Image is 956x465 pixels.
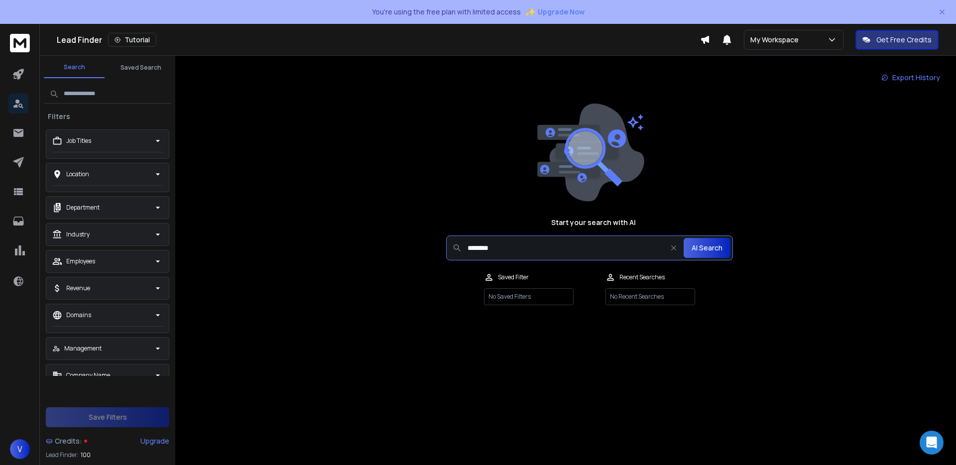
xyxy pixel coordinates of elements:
[535,104,644,202] img: image
[66,311,91,319] p: Domains
[873,68,948,88] a: Export History
[46,451,79,459] p: Lead Finder:
[498,273,529,281] p: Saved Filter
[525,5,536,19] span: ✨
[66,170,89,178] p: Location
[46,431,169,451] a: Credits:Upgrade
[140,436,169,446] div: Upgrade
[484,288,574,305] p: No Saved Filters
[855,30,939,50] button: Get Free Credits
[64,345,102,352] p: Management
[538,7,585,17] span: Upgrade Now
[57,33,700,47] div: Lead Finder
[44,57,105,78] button: Search
[111,58,171,78] button: Saved Search
[66,137,91,145] p: Job Titles
[66,371,110,379] p: Company Name
[619,273,665,281] p: Recent Searches
[55,436,82,446] span: Credits:
[684,238,730,258] button: AI Search
[66,231,90,238] p: Industry
[66,257,95,265] p: Employees
[10,439,30,459] button: V
[372,7,521,17] p: You're using the free plan with limited access
[44,112,74,121] h3: Filters
[876,35,932,45] p: Get Free Credits
[920,431,944,455] div: Open Intercom Messenger
[66,204,100,212] p: Department
[66,284,90,292] p: Revenue
[605,288,695,305] p: No Recent Searches
[525,2,585,22] button: ✨Upgrade Now
[750,35,803,45] p: My Workspace
[81,451,91,459] span: 100
[551,218,636,228] h1: Start your search with AI
[108,33,156,47] button: Tutorial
